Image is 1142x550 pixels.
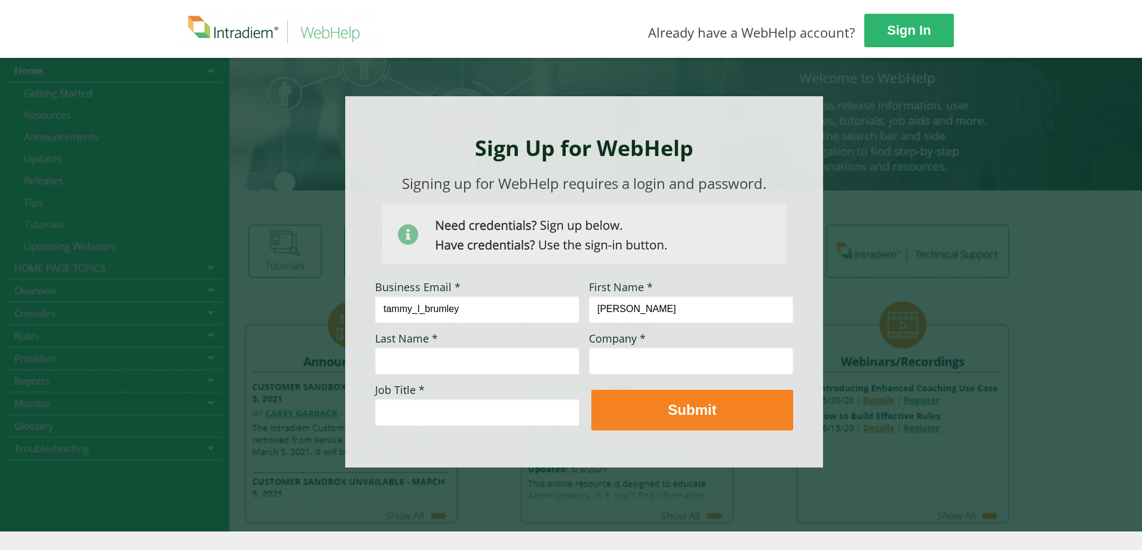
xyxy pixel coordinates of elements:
[589,280,653,294] span: First Name *
[864,14,954,47] a: Sign In
[382,204,786,264] img: Need Credentials? Sign up below. Have Credentials? Use the sign-in button.
[375,280,461,294] span: Business Email *
[375,383,425,397] span: Job Title *
[402,173,766,193] span: Signing up for WebHelp requires a login and password.
[375,331,438,346] span: Last Name *
[648,23,855,41] span: Already have a WebHelp account?
[887,23,931,38] strong: Sign In
[668,402,716,418] strong: Submit
[591,390,793,430] button: Submit
[589,331,646,346] span: Company *
[475,133,693,163] strong: Sign Up for WebHelp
